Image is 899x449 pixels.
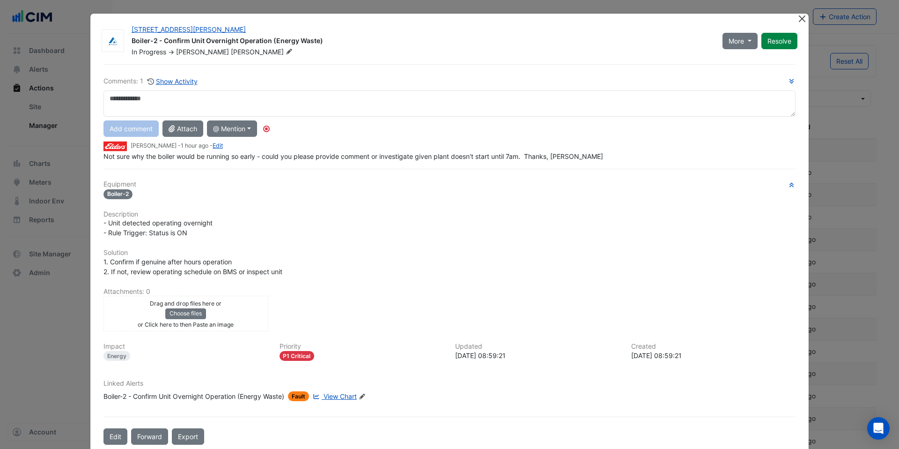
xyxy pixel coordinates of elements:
a: Edit [213,142,223,149]
span: Not sure why the boiler would be running so early - could you please provide comment or investiga... [103,152,603,160]
button: Forward [131,428,168,445]
div: Boiler-2 - Confirm Unit Overnight Operation (Energy Waste) [103,391,284,401]
a: View Chart [311,391,357,401]
span: View Chart [324,392,357,400]
div: Comments: 1 [103,76,198,87]
div: Open Intercom Messenger [867,417,890,440]
div: P1 Critical [280,351,315,361]
div: [DATE] 08:59:21 [455,351,620,360]
img: Elders Commercial Strada [103,141,127,151]
div: Boiler-2 - Confirm Unit Overnight Operation (Energy Waste) [132,36,711,47]
span: 2025-09-22 08:59:21 [181,142,208,149]
h6: Solution [103,249,796,257]
fa-icon: Edit Linked Alerts [359,393,366,400]
h6: Attachments: 0 [103,288,796,296]
h6: Priority [280,343,444,351]
button: Attach [162,120,203,137]
span: [PERSON_NAME] [176,48,229,56]
small: [PERSON_NAME] - - [131,142,223,150]
span: Fault [288,391,309,401]
span: 1. Confirm if genuine after hours operation 2. If not, review operating schedule on BMS or inspec... [103,258,282,276]
div: Energy [103,351,130,361]
small: Drag and drop files here or [150,300,221,307]
h6: Impact [103,343,268,351]
button: Show Activity [147,76,198,87]
h6: Created [631,343,796,351]
button: Choose files [165,308,206,319]
a: [STREET_ADDRESS][PERSON_NAME] [132,25,246,33]
button: @ Mention [207,120,257,137]
img: Airmaster Australia [102,37,124,46]
span: Boiler-2 [103,189,133,199]
span: - Unit detected operating overnight - Rule Trigger: Status is ON [103,219,213,237]
h6: Linked Alerts [103,380,796,388]
div: Tooltip anchor [262,125,271,133]
span: In Progress [132,48,166,56]
span: More [729,36,744,46]
small: or Click here to then Paste an image [138,321,234,328]
span: [PERSON_NAME] [231,47,295,57]
div: [DATE] 08:59:21 [631,351,796,360]
h6: Equipment [103,180,796,188]
button: Close [797,14,807,23]
button: Edit [103,428,127,445]
button: Resolve [761,33,797,49]
h6: Updated [455,343,620,351]
button: More [722,33,758,49]
a: Export [172,428,204,445]
span: -> [168,48,174,56]
h6: Description [103,210,796,218]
